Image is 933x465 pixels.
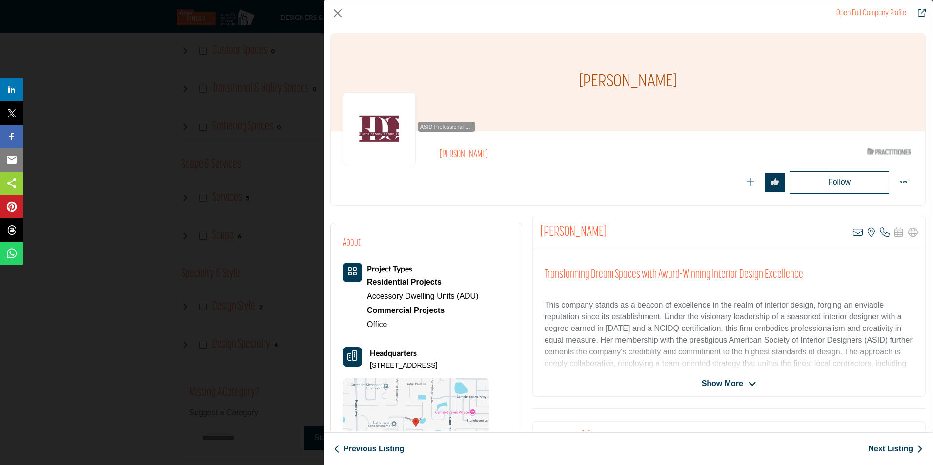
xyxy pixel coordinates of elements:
[765,173,785,192] button: Redirect to login page
[702,378,743,389] span: Show More
[894,173,913,192] button: More Options
[545,299,913,416] p: This company stands as a beacon of excellence in the realm of interior design, forging an enviabl...
[343,263,362,282] button: Category Icon
[867,145,911,157] img: ASID Qualified Practitioners
[367,303,479,318] a: Commercial Projects
[370,347,417,359] b: Headquarters
[836,9,906,17] a: Redirect to lynn-hunter
[367,264,412,273] b: Project Types
[367,275,479,290] a: Residential Projects
[367,292,479,300] a: Accessory Dwelling Units (ADU)
[545,268,913,282] h2: Transforming Dream Spaces with Award-Winning Interior Design Excellence
[367,265,412,273] a: Project Types
[420,123,473,131] span: ASID Professional Practitioner
[343,235,361,251] h2: About
[911,7,926,19] a: Redirect to lynn-hunter
[540,429,590,446] h2: Locations (1)
[330,6,345,20] button: Close
[367,320,387,329] a: Office
[741,173,760,192] button: Redirect to login page
[868,443,923,455] a: Next Listing
[370,361,437,370] p: [STREET_ADDRESS]
[540,224,607,241] h2: Lynn Hunter
[790,171,889,194] button: Redirect to login
[367,275,479,290] div: Types of projects range from simple residential renovations to highly complex commercial initiati...
[334,443,404,455] a: Previous Listing
[440,149,708,161] h2: [PERSON_NAME]
[343,347,362,367] button: Headquarter icon
[367,303,479,318] div: Involve the design, construction, or renovation of spaces used for business purposes such as offi...
[579,34,677,131] h1: [PERSON_NAME]
[343,92,416,165] img: lynn-hunter logo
